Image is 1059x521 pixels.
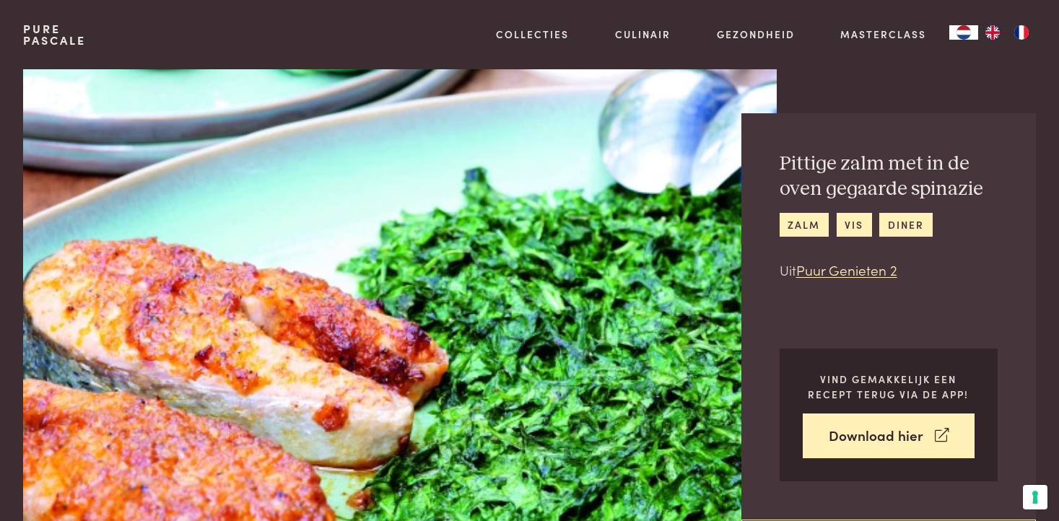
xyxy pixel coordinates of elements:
a: Gezondheid [717,27,795,42]
div: Language [949,25,978,40]
a: Download hier [803,413,975,459]
a: PurePascale [23,23,86,46]
a: Masterclass [840,27,926,42]
a: Collecties [496,27,569,42]
p: Vind gemakkelijk een recept terug via de app! [803,372,975,401]
a: Culinair [615,27,671,42]
a: EN [978,25,1007,40]
button: Uw voorkeuren voor toestemming voor trackingtechnologieën [1023,485,1047,509]
a: Puur Genieten 2 [796,260,897,279]
a: FR [1007,25,1036,40]
a: diner [879,213,932,237]
a: vis [837,213,872,237]
a: NL [949,25,978,40]
ul: Language list [978,25,1036,40]
a: zalm [780,213,829,237]
p: Uit [780,260,998,281]
aside: Language selected: Nederlands [949,25,1036,40]
h2: Pittige zalm met in de oven gegaarde spinazie [780,152,998,201]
